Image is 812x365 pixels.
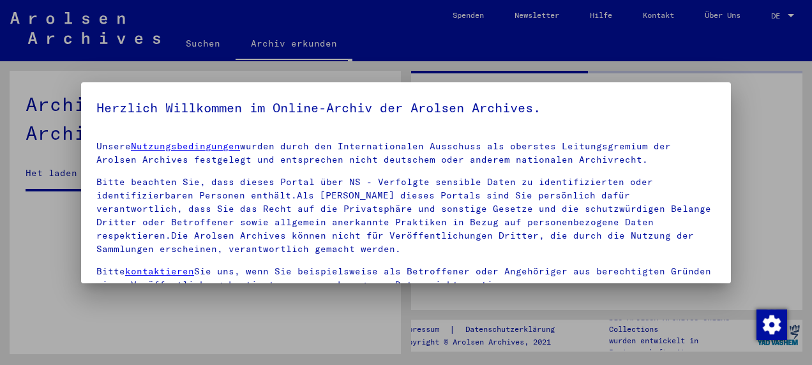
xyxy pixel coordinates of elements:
[756,309,787,340] img: Zustimmung ändern
[96,98,716,118] h5: Herzlich Willkommen im Online-Archiv der Arolsen Archives.
[96,140,716,167] p: Unsere wurden durch den Internationalen Ausschuss als oberstes Leitungsgremium der Arolsen Archiv...
[131,140,240,152] a: Nutzungsbedingungen
[125,265,194,277] a: kontaktieren
[96,175,716,256] p: Bitte beachten Sie, dass dieses Portal über NS - Verfolgte sensible Daten zu identifizierten oder...
[96,265,716,292] p: Bitte Sie uns, wenn Sie beispielsweise als Betroffener oder Angehöriger aus berechtigten Gründen ...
